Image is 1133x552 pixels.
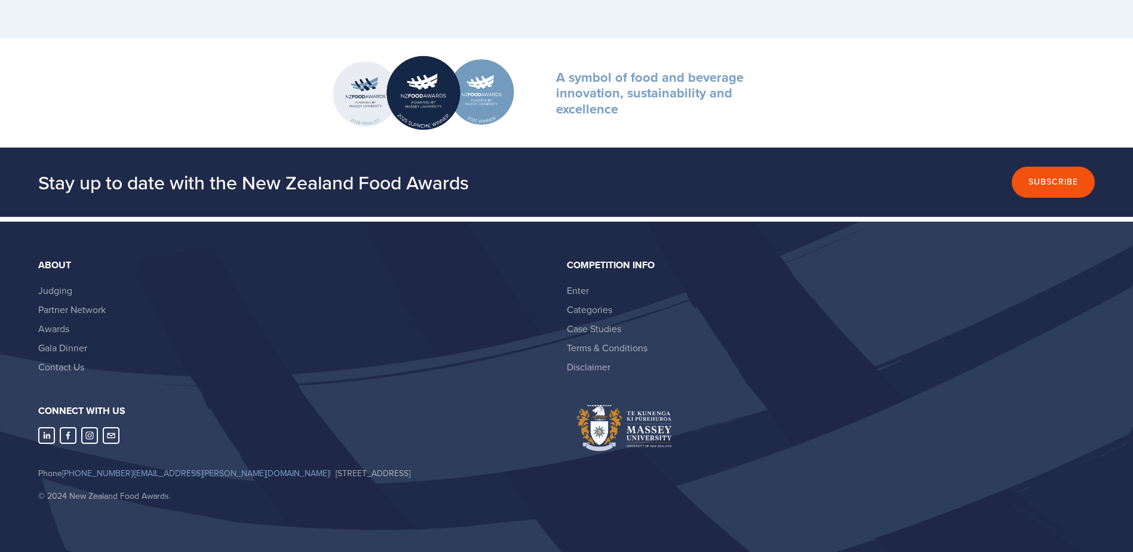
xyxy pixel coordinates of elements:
[1012,167,1095,198] button: Subscribe
[38,341,87,354] a: Gala Dinner
[567,284,589,297] a: Enter
[38,260,557,271] div: About
[556,68,747,118] strong: A symbol of food and beverage innovation, sustainability and excellence
[38,303,106,316] a: Partner Network
[38,427,55,444] a: LinkedIn
[81,427,98,444] a: Instagram
[62,467,133,479] a: [PHONE_NUMBER]
[38,405,557,417] h3: Connect with us
[38,170,736,194] h2: Stay up to date with the New Zealand Food Awards
[60,427,76,444] a: Abbie Harris
[567,360,610,373] a: Disclaimer
[567,341,647,354] a: Terms & Conditions
[567,260,1085,271] div: Competition Info
[38,489,557,504] p: © 2024 New Zealand Food Awards.
[38,466,557,481] p: Phone | | [STREET_ADDRESS]
[567,322,621,335] a: Case Studies
[103,427,119,444] a: nzfoodawards@massey.ac.nz
[38,322,69,335] a: Awards
[134,467,329,479] a: [EMAIL_ADDRESS][PERSON_NAME][DOMAIN_NAME]
[38,284,72,297] a: Judging
[567,303,612,316] a: Categories
[38,360,84,373] a: Contact Us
